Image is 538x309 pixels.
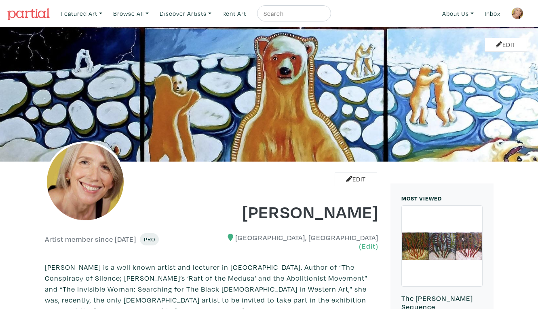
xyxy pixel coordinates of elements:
[217,200,378,222] h1: [PERSON_NAME]
[485,38,527,52] a: Edit
[481,5,504,22] a: Inbox
[110,5,152,22] a: Browse All
[359,242,378,250] a: (Edit)
[57,5,106,22] a: Featured Art
[439,5,477,22] a: About Us
[143,235,155,243] span: Pro
[156,5,215,22] a: Discover Artists
[511,7,523,19] img: phpThumb.php
[219,5,250,22] a: Rent Art
[45,141,126,222] img: phpThumb.php
[335,173,377,187] a: Edit
[401,194,442,202] small: MOST VIEWED
[45,235,136,244] h6: Artist member since [DATE]
[263,9,323,19] input: Search
[217,233,378,251] h6: [GEOGRAPHIC_DATA], [GEOGRAPHIC_DATA]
